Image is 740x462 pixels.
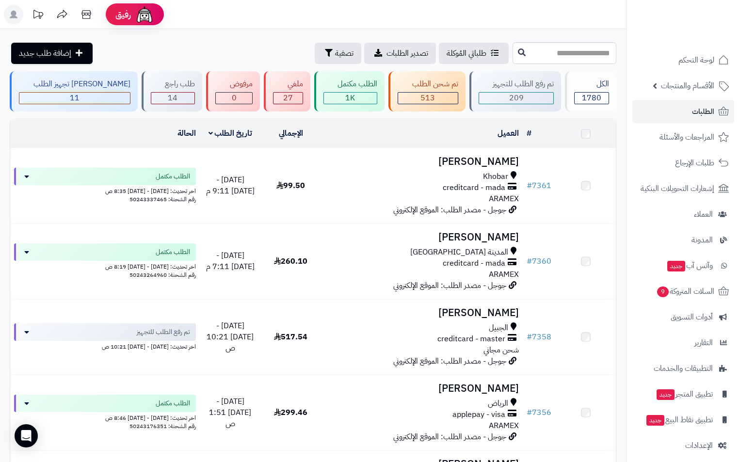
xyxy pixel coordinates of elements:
[527,407,551,418] a: #7356
[209,396,251,430] span: [DATE] - [DATE] 1:51 ص
[129,271,196,279] span: رقم الشحنة: 50243264960
[14,261,196,271] div: اخر تحديث: [DATE] - [DATE] 8:19 ص
[447,48,486,59] span: طلباتي المُوكلة
[11,43,93,64] a: إضافة طلب جديد
[443,258,505,269] span: creditcard - mada
[694,336,713,350] span: التقارير
[398,93,458,104] div: 513
[527,331,551,343] a: #7358
[632,305,734,329] a: أدوات التسويق
[675,156,714,170] span: طلبات الإرجاع
[498,127,519,139] a: العميل
[209,127,253,139] a: تاريخ الطلب
[274,255,307,267] span: 260.10
[19,93,130,104] div: 11
[692,105,714,118] span: الطلبات
[140,71,205,112] a: طلب راجع 14
[273,79,303,90] div: ملغي
[632,382,734,406] a: تطبيق المتجرجديد
[632,280,734,303] a: السلات المتروكة9
[574,79,609,90] div: الكل
[509,92,524,104] span: 209
[483,344,519,356] span: شحن مجاني
[19,79,130,90] div: [PERSON_NAME] تجهيز الطلب
[439,43,509,64] a: طلباتي المُوكلة
[325,232,519,243] h3: [PERSON_NAME]
[527,127,531,139] a: #
[632,254,734,277] a: وآتس آبجديد
[632,228,734,252] a: المدونة
[632,151,734,175] a: طلبات الإرجاع
[563,71,618,112] a: الكل1780
[14,185,196,195] div: اخر تحديث: [DATE] - [DATE] 8:35 ص
[216,93,252,104] div: 0
[274,331,307,343] span: 517.54
[15,424,38,447] div: Open Intercom Messenger
[135,5,154,24] img: ai-face.png
[632,100,734,123] a: الطلبات
[398,79,458,90] div: تم شحن الطلب
[671,310,713,324] span: أدوات التسويق
[479,79,554,90] div: تم رفع الطلب للتجهيز
[26,5,50,27] a: تحديثات المنصة
[479,93,554,104] div: 209
[582,92,601,104] span: 1780
[527,180,532,191] span: #
[393,280,506,291] span: جوجل - مصدر الطلب: الموقع الإلكتروني
[115,9,131,20] span: رفيق
[646,415,664,426] span: جديد
[129,195,196,204] span: رقم الشحنة: 50243337465
[489,420,519,431] span: ARAMEX
[656,387,713,401] span: تطبيق المتجر
[393,204,506,216] span: جوجل - مصدر الطلب: الموقع الإلكتروني
[14,341,196,351] div: اخر تحديث: [DATE] - [DATE] 10:21 ص
[325,383,519,394] h3: [PERSON_NAME]
[632,434,734,457] a: الإعدادات
[678,53,714,67] span: لوحة التحكم
[345,92,355,104] span: 1K
[645,413,713,427] span: تطبيق نقاط البيع
[324,93,377,104] div: 1006
[527,331,532,343] span: #
[437,334,505,345] span: creditcard - master
[156,398,190,408] span: الطلب مكتمل
[137,327,190,337] span: تم رفع الطلب للتجهيز
[129,422,196,430] span: رقم الشحنة: 50243176351
[206,250,255,272] span: [DATE] - [DATE] 7:11 م
[657,286,669,298] span: 9
[335,48,354,59] span: تصفية
[19,48,71,59] span: إضافة طلب جديد
[632,408,734,431] a: تطبيق نقاط البيعجديد
[641,182,714,195] span: إشعارات التحويلات البنكية
[206,174,255,197] span: [DATE] - [DATE] 9:11 م
[156,247,190,257] span: الطلب مكتمل
[527,407,532,418] span: #
[168,92,177,104] span: 14
[215,79,253,90] div: مرفوض
[685,439,713,452] span: الإعدادات
[151,79,195,90] div: طلب راجع
[393,431,506,443] span: جوجل - مصدر الطلب: الموقع الإلكتروني
[632,203,734,226] a: العملاء
[274,407,307,418] span: 299.46
[386,71,467,112] a: تم شحن الطلب 513
[151,93,195,104] div: 14
[632,48,734,72] a: لوحة التحكم
[315,43,361,64] button: تصفية
[489,322,508,334] span: الجبيل
[666,259,713,272] span: وآتس آب
[323,79,378,90] div: الطلب مكتمل
[692,233,713,247] span: المدونة
[483,171,508,182] span: Khobar
[661,79,714,93] span: الأقسام والمنتجات
[694,207,713,221] span: العملاء
[364,43,436,64] a: تصدير الطلبات
[657,389,675,400] span: جديد
[410,247,508,258] span: المدينة [GEOGRAPHIC_DATA]
[527,255,551,267] a: #7360
[452,409,505,420] span: applepay - visa
[667,261,685,271] span: جديد
[656,285,714,298] span: السلات المتروكة
[156,172,190,181] span: الطلب مكتمل
[262,71,312,112] a: ملغي 27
